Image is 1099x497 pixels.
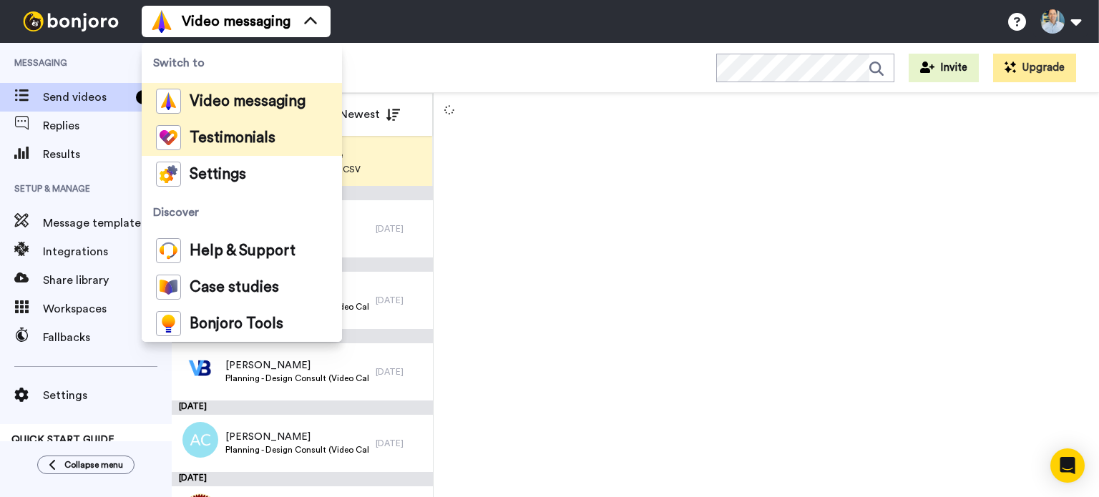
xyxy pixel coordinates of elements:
[43,272,172,289] span: Share library
[142,43,342,83] span: Switch to
[225,373,368,384] span: Planning - Design Consult (Video Call)
[43,146,172,163] span: Results
[156,238,181,263] img: help-and-support-colored.svg
[37,456,135,474] button: Collapse menu
[225,358,368,373] span: [PERSON_NAME]
[156,275,181,300] img: case-study-colored.svg
[182,422,218,458] img: ac.png
[190,280,279,295] span: Case studies
[142,83,342,119] a: Video messaging
[182,11,290,31] span: Video messaging
[190,244,295,258] span: Help & Support
[43,387,172,404] span: Settings
[142,192,342,232] span: Discover
[142,269,342,305] a: Case studies
[190,131,275,145] span: Testimonials
[993,54,1076,82] button: Upgrade
[376,366,426,378] div: [DATE]
[376,438,426,449] div: [DATE]
[376,223,426,235] div: [DATE]
[225,444,368,456] span: Planning - Design Consult (Video Call)
[190,317,283,331] span: Bonjoro Tools
[142,119,342,156] a: Testimonials
[225,430,368,444] span: [PERSON_NAME]
[43,215,172,232] span: Message template
[64,459,123,471] span: Collapse menu
[376,295,426,306] div: [DATE]
[172,400,433,415] div: [DATE]
[43,329,172,346] span: Fallbacks
[142,305,342,342] a: Bonjoro Tools
[43,89,130,106] span: Send videos
[182,350,218,386] img: a48642e8-90e9-403f-9b9a-34c5c2de237d.png
[156,89,181,114] img: vm-color.svg
[136,90,157,104] div: 10
[1050,448,1085,483] div: Open Intercom Messenger
[142,156,342,192] a: Settings
[156,162,181,187] img: settings-colored.svg
[17,11,124,31] img: bj-logo-header-white.svg
[43,117,172,134] span: Replies
[909,54,979,82] button: Invite
[156,311,181,336] img: bj-tools-colored.svg
[172,472,433,486] div: [DATE]
[11,435,114,445] span: QUICK START GUIDE
[43,300,172,318] span: Workspaces
[150,10,173,33] img: vm-color.svg
[142,232,342,269] a: Help & Support
[190,94,306,109] span: Video messaging
[43,243,172,260] span: Integrations
[190,167,246,182] span: Settings
[328,100,411,129] button: Newest
[156,125,181,150] img: tm-color.svg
